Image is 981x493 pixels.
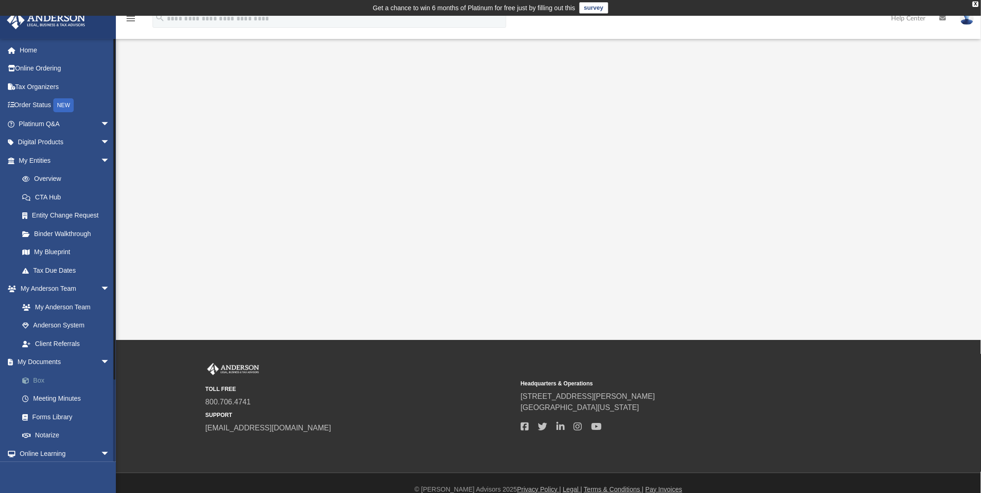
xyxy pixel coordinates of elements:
[4,11,88,29] img: Anderson Advisors Platinum Portal
[205,385,514,393] small: TOLL FREE
[101,280,119,299] span: arrow_drop_down
[101,151,119,170] span: arrow_drop_down
[6,41,124,59] a: Home
[13,390,124,408] a: Meeting Minutes
[125,18,136,24] a: menu
[6,77,124,96] a: Tax Organizers
[580,2,608,13] a: survey
[6,280,119,298] a: My Anderson Teamarrow_drop_down
[13,243,119,262] a: My Blueprint
[973,1,979,7] div: close
[517,486,561,493] a: Privacy Policy |
[13,261,124,280] a: Tax Due Dates
[13,371,124,390] a: Box
[53,98,74,112] div: NEW
[6,151,124,170] a: My Entitiesarrow_drop_down
[960,12,974,25] img: User Pic
[13,316,119,335] a: Anderson System
[6,96,124,115] a: Order StatusNEW
[205,411,514,419] small: SUPPORT
[125,13,136,24] i: menu
[101,444,119,463] span: arrow_drop_down
[13,298,115,316] a: My Anderson Team
[6,353,124,371] a: My Documentsarrow_drop_down
[521,392,655,400] a: [STREET_ADDRESS][PERSON_NAME]
[13,426,124,445] a: Notarize
[6,444,119,463] a: Online Learningarrow_drop_down
[13,206,124,225] a: Entity Change Request
[13,170,124,188] a: Overview
[563,486,582,493] a: Legal |
[373,2,575,13] div: Get a chance to win 6 months of Platinum for free just by filling out this
[6,59,124,78] a: Online Ordering
[205,398,251,406] a: 800.706.4741
[101,133,119,152] span: arrow_drop_down
[521,403,639,411] a: [GEOGRAPHIC_DATA][US_STATE]
[101,353,119,372] span: arrow_drop_down
[6,133,124,152] a: Digital Productsarrow_drop_down
[6,115,124,133] a: Platinum Q&Aarrow_drop_down
[521,379,829,388] small: Headquarters & Operations
[645,486,682,493] a: Pay Invoices
[13,188,124,206] a: CTA Hub
[155,13,165,23] i: search
[584,486,644,493] a: Terms & Conditions |
[13,408,119,426] a: Forms Library
[13,334,119,353] a: Client Referrals
[205,424,331,432] a: [EMAIL_ADDRESS][DOMAIN_NAME]
[205,363,261,375] img: Anderson Advisors Platinum Portal
[101,115,119,134] span: arrow_drop_down
[13,224,124,243] a: Binder Walkthrough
